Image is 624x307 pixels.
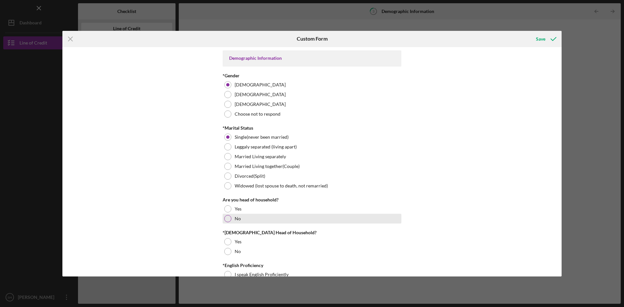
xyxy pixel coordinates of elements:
label: Divorced(Split) [235,173,265,179]
label: [DEMOGRAPHIC_DATA] [235,92,286,97]
div: Save [536,32,545,45]
div: *Gender [223,73,401,78]
label: Yes [235,239,241,244]
label: Leggaly separated (living apart) [235,144,297,149]
div: *English Proficiency [223,263,401,268]
label: Choose not to respond [235,111,280,117]
label: No [235,216,241,221]
label: [DEMOGRAPHIC_DATA] [235,102,286,107]
label: Married Living together(Couple) [235,164,300,169]
label: Widowed (lost spouse to death, not remarried) [235,183,328,188]
label: No [235,249,241,254]
div: Demographic Information [229,56,395,61]
h6: Custom Form [297,36,328,42]
div: *Marital Status [223,125,401,131]
label: I speak English Proficiently [235,272,289,277]
label: Single(never been married) [235,134,289,140]
div: Are you head of household? [223,197,401,202]
label: [DEMOGRAPHIC_DATA] [235,82,286,87]
button: Save [529,32,562,45]
div: *[DEMOGRAPHIC_DATA] Head of Household? [223,230,401,235]
label: Yes [235,206,241,211]
label: Married Living separately [235,154,286,159]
